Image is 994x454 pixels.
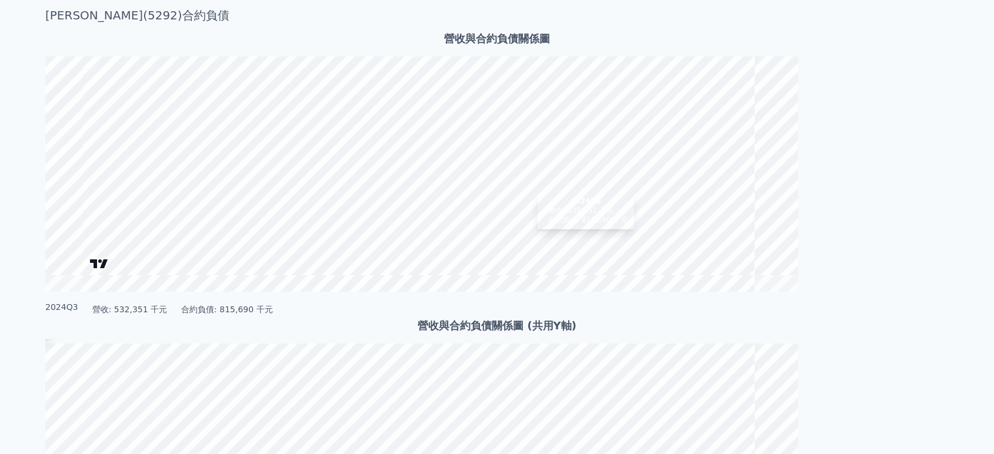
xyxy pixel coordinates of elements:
[549,215,627,225] span: 合約負債: 815,690 千元
[181,303,273,315] span: 合約負債: 815,690 千元
[92,303,168,315] span: 營收: 532,351 千元
[45,7,949,24] h3: [PERSON_NAME](5292)合約負債
[45,301,78,313] div: 2024Q3
[45,318,949,334] h3: 營收與合約負債關係圖 (共用Y軸)
[544,196,627,206] div: 2024Q3
[549,206,613,215] span: 營收: 532,351 千元
[45,31,949,47] h3: 營收與合約負債關係圖
[89,258,109,269] a: Charting by TradingView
